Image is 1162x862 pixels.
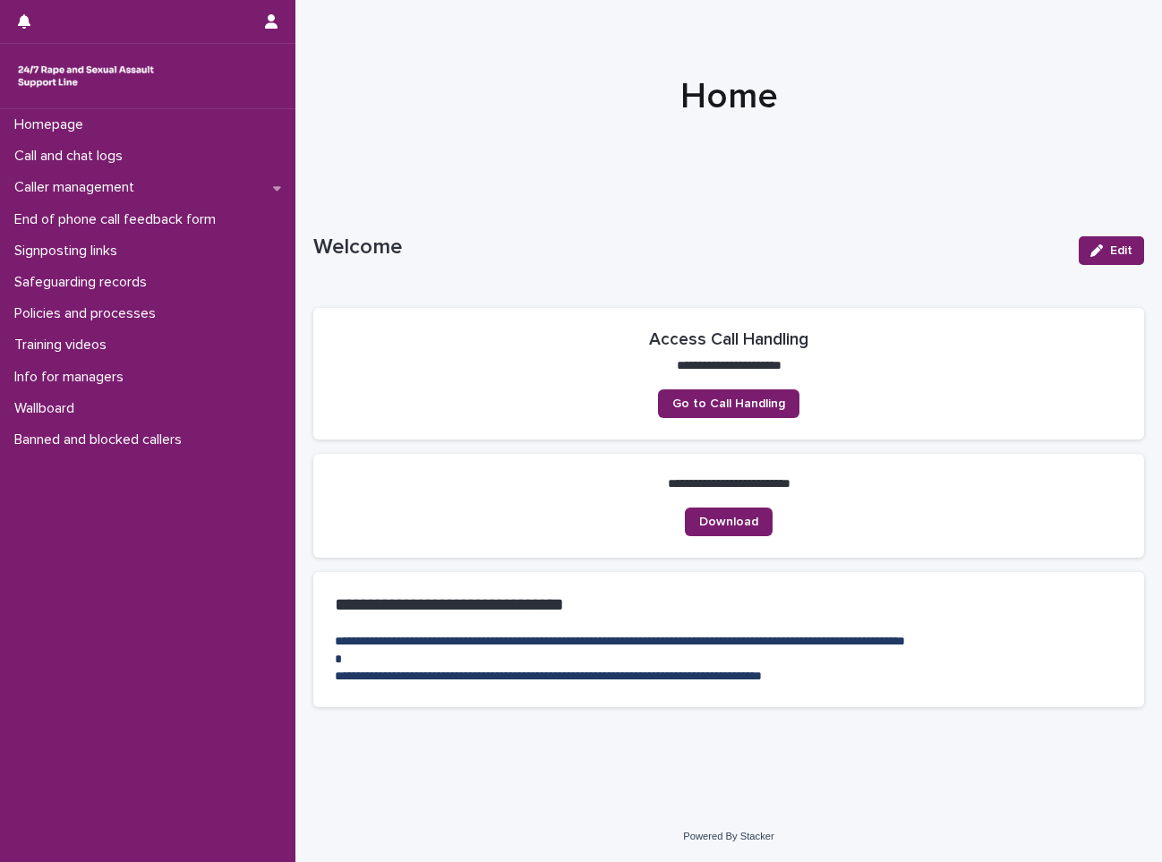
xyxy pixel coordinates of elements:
[7,431,196,448] p: Banned and blocked callers
[649,329,808,350] h2: Access Call Handling
[7,243,132,260] p: Signposting links
[7,369,138,386] p: Info for managers
[7,337,121,354] p: Training videos
[7,116,98,133] p: Homepage
[699,516,758,528] span: Download
[7,211,230,228] p: End of phone call feedback form
[1110,244,1132,257] span: Edit
[313,235,1064,260] p: Welcome
[672,397,785,410] span: Go to Call Handling
[14,58,158,94] img: rhQMoQhaT3yELyF149Cw
[685,508,773,536] a: Download
[7,274,161,291] p: Safeguarding records
[658,389,799,418] a: Go to Call Handling
[7,400,89,417] p: Wallboard
[7,305,170,322] p: Policies and processes
[7,179,149,196] p: Caller management
[7,148,137,165] p: Call and chat logs
[313,75,1144,118] h1: Home
[683,831,773,841] a: Powered By Stacker
[1079,236,1144,265] button: Edit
